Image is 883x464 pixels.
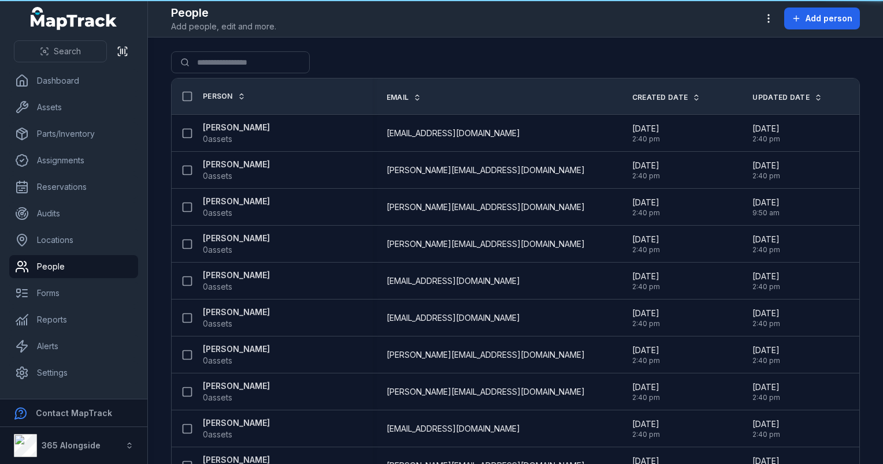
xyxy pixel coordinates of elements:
strong: 365 Alongside [42,440,101,450]
span: [DATE] [752,308,780,319]
a: Locations [9,229,138,252]
a: Alerts [9,335,138,358]
time: 09/09/2025, 2:40:55 pm [632,160,660,181]
span: [DATE] [752,381,780,393]
span: 2:40 pm [632,356,660,365]
a: [PERSON_NAME]0assets [203,270,270,293]
a: Created Date [632,93,701,102]
span: 0 assets [203,244,232,256]
span: [DATE] [752,197,780,208]
span: Search [54,46,81,57]
strong: [PERSON_NAME] [203,233,270,244]
a: Assignments [9,149,138,172]
span: Add people, edit and more. [171,21,276,32]
a: [PERSON_NAME]0assets [203,343,270,366]
a: Updated Date [752,93,822,102]
span: 2:40 pm [632,393,660,402]
strong: [PERSON_NAME] [203,343,270,355]
span: [DATE] [632,418,660,430]
span: 2:40 pm [752,393,780,402]
span: [EMAIL_ADDRESS][DOMAIN_NAME] [387,128,520,139]
a: MapTrack [31,7,117,30]
strong: [PERSON_NAME] [203,306,270,318]
span: 0 assets [203,170,232,182]
span: [DATE] [632,381,660,393]
span: 2:40 pm [752,282,780,291]
a: Email [387,93,422,102]
span: [DATE] [632,308,660,319]
a: Settings [9,361,138,384]
span: [PERSON_NAME][EMAIL_ADDRESS][DOMAIN_NAME] [387,349,585,361]
span: 2:40 pm [632,171,660,181]
a: Reports [9,308,138,331]
span: 0 assets [203,281,232,293]
span: 2:40 pm [632,319,660,328]
a: [PERSON_NAME]0assets [203,417,270,440]
span: Email [387,93,409,102]
time: 09/09/2025, 2:40:55 pm [752,234,780,255]
span: 2:40 pm [752,171,780,181]
a: [PERSON_NAME]0assets [203,306,270,330]
span: [DATE] [752,234,780,245]
span: 0 assets [203,355,232,366]
time: 18/09/2025, 9:50:49 am [752,197,780,218]
span: [EMAIL_ADDRESS][DOMAIN_NAME] [387,312,520,324]
span: 2:40 pm [752,356,780,365]
span: Updated Date [752,93,810,102]
span: [DATE] [632,234,660,245]
a: Person [203,92,246,101]
time: 09/09/2025, 2:40:55 pm [632,308,660,328]
span: 2:40 pm [752,319,780,328]
time: 09/09/2025, 2:40:55 pm [632,418,660,439]
span: [DATE] [752,123,780,134]
span: 0 assets [203,207,232,219]
span: 0 assets [203,429,232,440]
button: Search [14,40,107,62]
button: Add person [784,8,860,29]
a: Assets [9,96,138,119]
strong: [PERSON_NAME] [203,196,270,207]
span: [PERSON_NAME][EMAIL_ADDRESS][DOMAIN_NAME] [387,201,585,213]
span: 2:40 pm [632,430,660,439]
a: [PERSON_NAME]0assets [203,196,270,219]
a: People [9,255,138,278]
span: 2:40 pm [632,245,660,255]
span: 0 assets [203,133,232,145]
span: [EMAIL_ADDRESS][DOMAIN_NAME] [387,423,520,435]
a: Reservations [9,175,138,199]
span: 0 assets [203,318,232,330]
span: 2:40 pm [752,134,780,144]
span: 2:40 pm [632,134,660,144]
h2: People [171,5,276,21]
a: Forms [9,282,138,305]
span: [DATE] [752,418,780,430]
span: [PERSON_NAME][EMAIL_ADDRESS][DOMAIN_NAME] [387,238,585,250]
time: 09/09/2025, 2:40:55 pm [632,381,660,402]
time: 09/09/2025, 2:40:55 pm [632,271,660,291]
a: Parts/Inventory [9,122,138,145]
time: 09/09/2025, 2:40:55 pm [632,123,660,144]
span: Add person [806,13,852,24]
strong: Contact MapTrack [36,408,112,418]
span: [EMAIL_ADDRESS][DOMAIN_NAME] [387,275,520,287]
time: 09/09/2025, 2:40:55 pm [752,308,780,328]
a: [PERSON_NAME]0assets [203,159,270,182]
span: 2:40 pm [752,430,780,439]
strong: [PERSON_NAME] [203,159,270,170]
time: 09/09/2025, 2:40:55 pm [752,381,780,402]
a: [PERSON_NAME]0assets [203,122,270,145]
span: 2:40 pm [632,282,660,291]
span: 9:50 am [752,208,780,218]
time: 09/09/2025, 2:40:55 pm [752,271,780,291]
a: [PERSON_NAME]0assets [203,233,270,256]
time: 09/09/2025, 2:40:55 pm [752,123,780,144]
span: 2:40 pm [632,208,660,218]
span: [DATE] [632,345,660,356]
strong: [PERSON_NAME] [203,122,270,133]
span: Person [203,92,233,101]
span: [DATE] [752,160,780,171]
span: [DATE] [632,160,660,171]
strong: [PERSON_NAME] [203,380,270,392]
span: [DATE] [752,271,780,282]
span: 0 assets [203,392,232,403]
